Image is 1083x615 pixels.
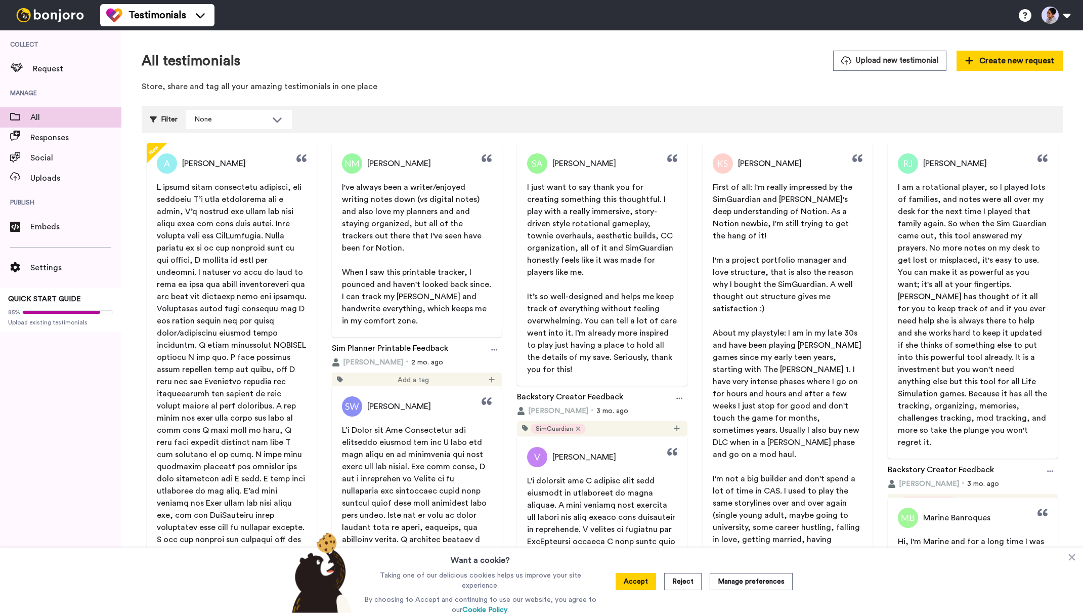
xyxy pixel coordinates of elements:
p: By choosing to Accept and continuing to use our website, you agree to our . [362,595,599,615]
span: Uploads [30,172,121,184]
span: I'm a project portfolio manager and love structure, that is also the reason why I bought the SimG... [713,256,855,313]
span: [PERSON_NAME] [367,157,431,170]
button: Reject [664,573,702,590]
button: Manage preferences [710,573,793,590]
span: Request [33,63,121,75]
button: Accept [616,573,656,590]
img: bj-logo-header-white.svg [12,8,88,22]
a: Backstory Creator Feedback [888,464,994,479]
a: Sim Planner Printable Feedback [332,342,448,357]
span: L ipsumd sitam consectetu adipisci, eli seddoeiu T’i utla etdolorema ali e admin, V’q nostrud exe... [157,183,309,568]
img: Profile Picture [342,153,362,174]
img: Profile Picture [898,508,918,528]
span: [PERSON_NAME] [343,357,403,367]
span: [PERSON_NAME] [899,479,959,489]
span: QUICK START GUIDE [8,296,81,303]
div: 3 mo. ago [888,479,1058,489]
span: I'm not a big builder and don't spend a lot of time in CAS. I used to play the same storylines ov... [713,475,862,604]
span: [PERSON_NAME] [552,451,616,463]
span: Create new request [965,55,1054,67]
span: SimGuardian [536,425,573,433]
span: I just want to say thank you for creating something this thoughtful. I play with a really immersi... [527,183,675,276]
span: [PERSON_NAME] [738,157,802,170]
p: Store, share and tag all your amazing testimonials in one place [142,81,1063,93]
span: [PERSON_NAME] [367,400,431,413]
button: Upload new testimonial [833,51,946,70]
button: [PERSON_NAME] [517,406,588,416]
span: I've always been a writer/enjoyed writing notes down (vs digital notes) and also love my planners... [342,183,484,252]
div: Filter [150,110,178,129]
span: Social [30,152,121,164]
p: Taking one of our delicious cookies helps us improve your site experience. [362,570,599,591]
a: Backstory Creator Feedback [517,391,623,406]
span: Upload existing testimonials [8,318,113,326]
img: bear-with-cookie.png [283,532,358,613]
a: Cookie Policy [462,606,507,613]
span: 85% [8,308,20,316]
img: Profile Picture [342,396,362,417]
span: Hi, I'm Marine and for a long time I was playing without true purpose. I was just playing the gam... [898,538,1047,582]
span: Embeds [30,221,121,233]
div: 3 mo. ago [517,406,687,416]
span: Marine Banroques [923,512,990,524]
span: Responses [30,132,121,144]
span: When I saw this printable tracker, I pounced and haven't looked back since. I can track my [PERSO... [342,268,493,325]
h3: Want a cookie? [451,548,510,566]
h1: All testimonials [142,53,240,69]
span: First of all: I'm really impressed by the SimGuardian and [PERSON_NAME]'s deep understanding of N... [713,183,854,240]
span: It’s so well-designed and helps me keep track of everything without feeling overwhelming. You can... [527,293,679,374]
span: Testimonials [128,8,186,22]
span: [PERSON_NAME] [923,157,987,170]
button: [PERSON_NAME] [332,357,403,367]
button: Create new request [957,51,1063,71]
img: Profile Picture [527,447,547,467]
img: Profile Picture [898,153,918,174]
span: Settings [30,262,121,274]
span: About my playstyle: I am in my late 30s and have been playing [PERSON_NAME] games since my early ... [713,329,863,459]
img: Profile Picture [713,153,733,174]
img: Profile Picture [527,153,547,174]
button: [PERSON_NAME] [888,479,959,489]
span: New [146,142,161,158]
span: I am a rotational player, so I played lots of families, and notes were all over my desk for the n... [898,183,1050,446]
img: Profile Picture [157,153,177,174]
span: [PERSON_NAME] [552,157,616,170]
div: None [194,114,267,125]
span: Add a tag [398,375,429,385]
span: [PERSON_NAME] [182,157,246,170]
div: 2 mo. ago [332,357,502,367]
span: All [30,111,121,124]
img: tm-color.svg [106,7,122,23]
span: [PERSON_NAME] [528,406,588,416]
